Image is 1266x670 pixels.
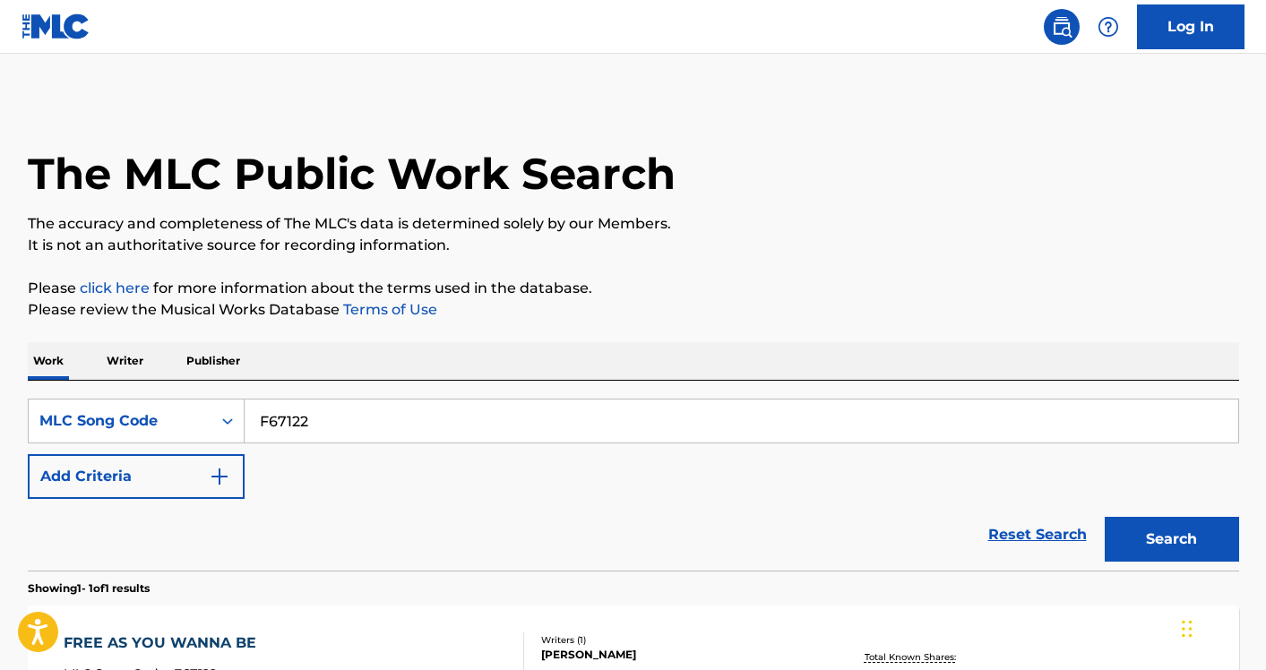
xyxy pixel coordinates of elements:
img: search [1051,16,1072,38]
div: Help [1090,9,1126,45]
p: Publisher [181,342,245,380]
div: Writers ( 1 ) [541,633,812,647]
a: Terms of Use [340,301,437,318]
a: Reset Search [979,515,1096,554]
div: [PERSON_NAME] [541,647,812,663]
img: help [1098,16,1119,38]
h1: The MLC Public Work Search [28,147,676,201]
img: 9d2ae6d4665cec9f34b9.svg [209,466,230,487]
p: Please review the Musical Works Database [28,299,1239,321]
button: Search [1105,517,1239,562]
p: Please for more information about the terms used in the database. [28,278,1239,299]
p: Writer [101,342,149,380]
a: Public Search [1044,9,1080,45]
p: It is not an authoritative source for recording information. [28,235,1239,256]
iframe: Chat Widget [1176,584,1266,670]
div: FREE AS YOU WANNA BE [64,632,265,654]
p: The accuracy and completeness of The MLC's data is determined solely by our Members. [28,213,1239,235]
a: Log In [1137,4,1244,49]
div: MLC Song Code [39,410,201,432]
button: Add Criteria [28,454,245,499]
p: Showing 1 - 1 of 1 results [28,580,150,597]
a: click here [80,279,150,296]
img: MLC Logo [22,13,90,39]
form: Search Form [28,399,1239,571]
p: Work [28,342,69,380]
p: Total Known Shares: [865,650,960,664]
div: Drag [1182,602,1193,656]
